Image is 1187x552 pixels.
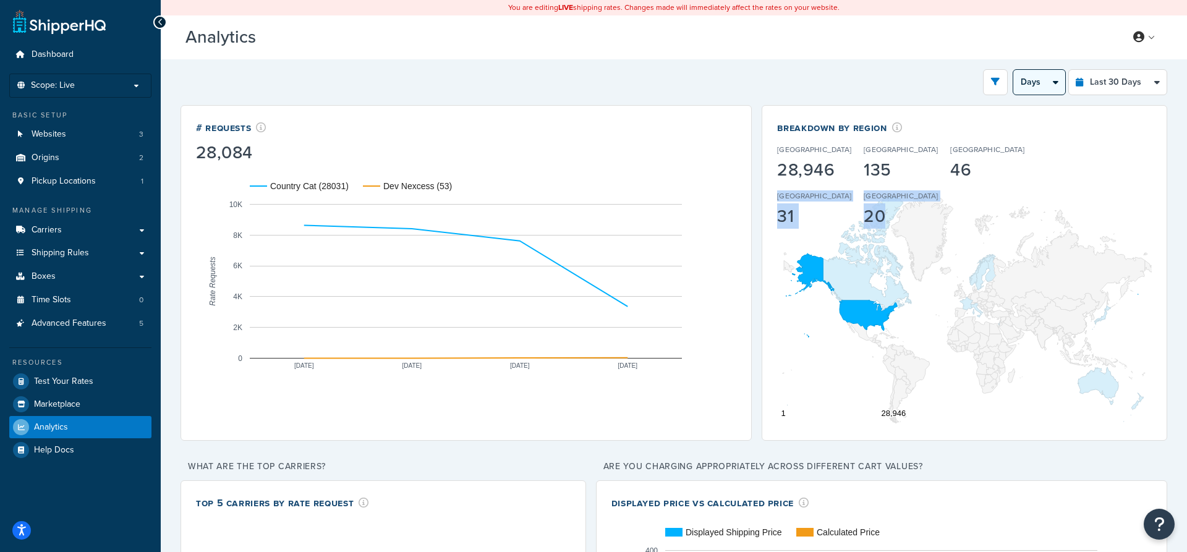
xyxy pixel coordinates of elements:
b: LIVE [558,2,573,13]
span: Marketplace [34,399,80,410]
text: Country Cat (28031) [270,181,349,191]
a: Help Docs [9,439,151,461]
a: Websites3 [9,123,151,146]
a: Advanced Features5 [9,312,151,335]
svg: A chart. [196,164,736,399]
div: 28,946 [777,161,851,179]
li: Websites [9,123,151,146]
p: [GEOGRAPHIC_DATA] [864,144,938,155]
text: 10K [229,200,242,208]
li: Time Slots [9,289,151,312]
li: Advanced Features [9,312,151,335]
span: Carriers [32,225,62,236]
a: Origins2 [9,146,151,169]
div: 31 [777,208,851,225]
text: 1 [781,409,786,418]
text: 2K [233,323,242,332]
a: Analytics [9,416,151,438]
a: Test Your Rates [9,370,151,393]
text: Calculated Price [817,527,880,537]
span: Time Slots [32,295,71,305]
span: 0 [139,295,143,305]
p: [GEOGRAPHIC_DATA] [777,190,851,202]
div: 28,084 [196,144,266,161]
div: # Requests [196,121,266,135]
h3: Analytics [185,28,1106,47]
div: 135 [864,161,938,179]
text: Dev Nexcess (53) [383,181,452,191]
text: 0 [238,354,242,362]
p: Are you charging appropriately across different cart values? [596,458,1167,475]
a: Time Slots0 [9,289,151,312]
span: 1 [141,176,143,187]
span: 5 [139,318,143,329]
div: Basic Setup [9,110,151,121]
span: Beta [259,32,301,46]
button: Open Resource Center [1144,509,1175,540]
text: 28,946 [882,409,906,418]
p: [GEOGRAPHIC_DATA] [864,190,938,202]
text: 4K [233,292,242,301]
div: Breakdown by Region [777,121,1114,135]
li: Origins [9,146,151,169]
p: What are the top carriers? [181,458,586,475]
span: Origins [32,153,59,163]
a: Shipping Rules [9,242,151,265]
div: 46 [950,161,1024,179]
div: Top 5 Carriers by Rate Request [196,496,369,510]
span: Boxes [32,271,56,282]
div: Manage Shipping [9,205,151,216]
svg: A chart. [777,190,1152,425]
p: [GEOGRAPHIC_DATA] [777,144,851,155]
span: 3 [139,129,143,140]
a: Pickup Locations1 [9,170,151,193]
span: Websites [32,129,66,140]
div: Resources [9,357,151,368]
div: Displayed Price vs Calculated Price [611,496,809,510]
text: 6K [233,261,242,270]
text: [DATE] [618,362,638,368]
button: open filter drawer [983,69,1008,95]
span: Analytics [34,422,68,433]
span: Help Docs [34,445,74,456]
a: Carriers [9,219,151,242]
text: Displayed Shipping Price [686,527,782,537]
div: 20 [864,208,938,225]
a: Marketplace [9,393,151,415]
p: [GEOGRAPHIC_DATA] [950,144,1024,155]
a: Boxes [9,265,151,288]
span: Dashboard [32,49,74,60]
span: Pickup Locations [32,176,96,187]
text: 8K [233,231,242,239]
span: Advanced Features [32,318,106,329]
span: 2 [139,153,143,163]
text: [DATE] [510,362,530,368]
a: Dashboard [9,43,151,66]
text: [DATE] [402,362,422,368]
li: Pickup Locations [9,170,151,193]
span: Scope: Live [31,80,75,91]
span: Test Your Rates [34,376,93,387]
text: [DATE] [294,362,314,368]
span: Shipping Rules [32,248,89,258]
text: Rate Requests [208,257,217,305]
